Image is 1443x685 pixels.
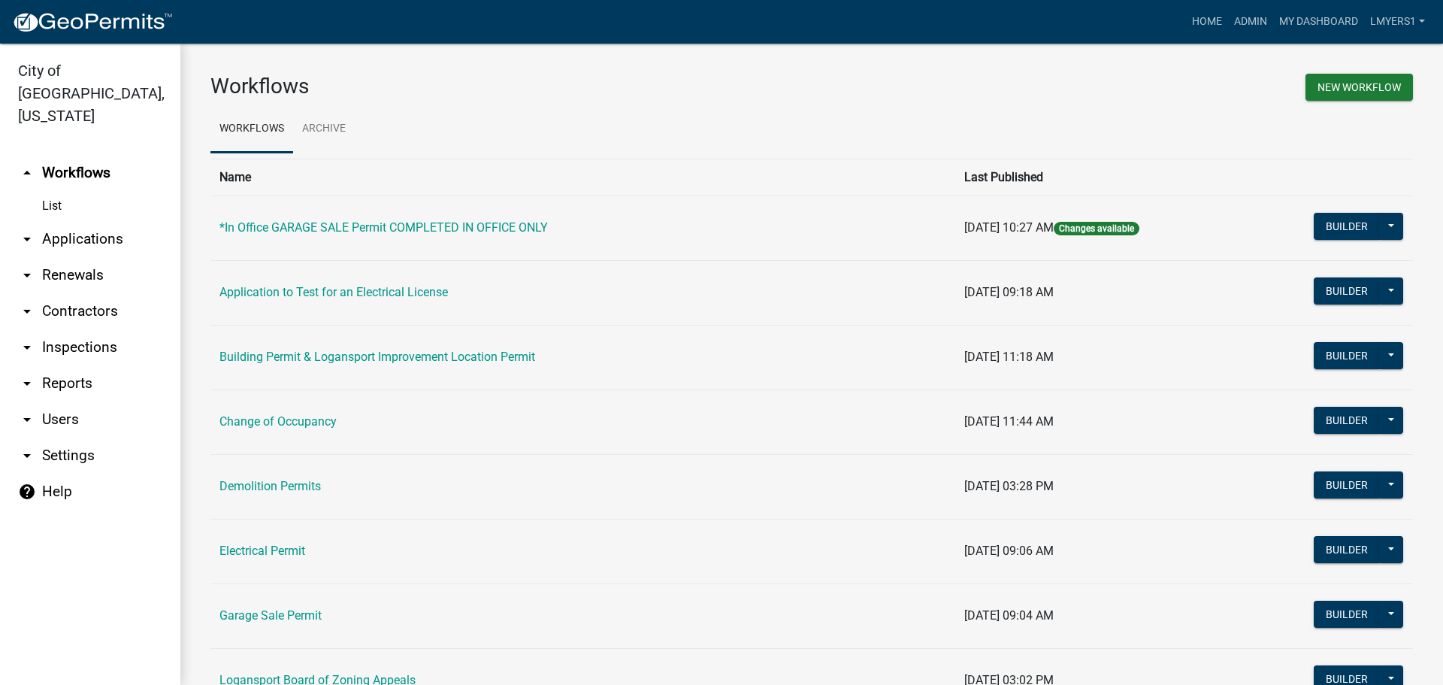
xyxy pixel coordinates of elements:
button: Builder [1314,601,1380,628]
th: Last Published [955,159,1248,195]
i: arrow_drop_down [18,338,36,356]
a: Demolition Permits [219,479,321,493]
button: Builder [1314,342,1380,369]
th: Name [210,159,955,195]
button: Builder [1314,277,1380,305]
button: Builder [1314,536,1380,563]
button: Builder [1314,213,1380,240]
a: Change of Occupancy [219,414,337,429]
i: arrow_drop_down [18,447,36,465]
a: Archive [293,105,355,153]
span: [DATE] 09:04 AM [964,608,1054,623]
button: Builder [1314,471,1380,499]
span: [DATE] 09:18 AM [964,285,1054,299]
button: Builder [1314,407,1380,434]
i: arrow_drop_down [18,302,36,320]
a: lmyers1 [1364,8,1431,36]
span: [DATE] 09:06 AM [964,544,1054,558]
a: Home [1186,8,1228,36]
a: *In Office GARAGE SALE Permit COMPLETED IN OFFICE ONLY [219,220,548,235]
button: New Workflow [1305,74,1413,101]
i: arrow_drop_down [18,374,36,393]
i: help [18,483,36,501]
span: [DATE] 03:28 PM [964,479,1054,493]
a: Admin [1228,8,1273,36]
a: Building Permit & Logansport Improvement Location Permit [219,350,535,364]
span: Changes available [1054,222,1139,235]
h3: Workflows [210,74,800,99]
i: arrow_drop_down [18,230,36,248]
a: Workflows [210,105,293,153]
span: [DATE] 11:44 AM [964,414,1054,429]
a: My Dashboard [1273,8,1364,36]
i: arrow_drop_down [18,411,36,429]
i: arrow_drop_down [18,266,36,284]
a: Application to Test for an Electrical License [219,285,448,299]
span: [DATE] 10:27 AM [964,220,1054,235]
i: arrow_drop_up [18,164,36,182]
a: Electrical Permit [219,544,305,558]
span: [DATE] 11:18 AM [964,350,1054,364]
a: Garage Sale Permit [219,608,322,623]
